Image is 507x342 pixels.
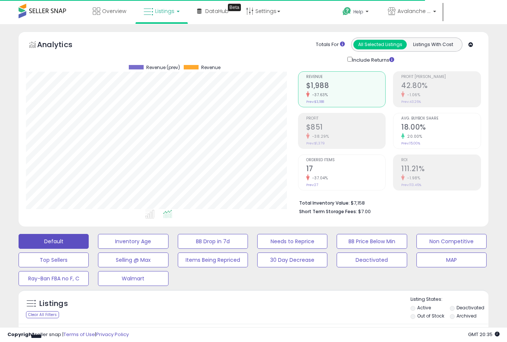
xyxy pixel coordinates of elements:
span: ROI [401,158,481,162]
span: Profit [PERSON_NAME] [401,75,481,79]
button: Walmart [98,271,168,286]
span: Avg. Buybox Share [401,117,481,121]
small: Prev: 15.00% [401,141,420,146]
small: Prev: 27 [306,183,318,187]
div: Tooltip anchor [228,4,241,11]
span: $7.00 [358,208,371,215]
div: seller snap | | [7,331,129,338]
span: 2025-10-9 20:35 GMT [468,331,500,338]
span: DataHub [205,7,229,15]
span: Ordered Items [306,158,386,162]
span: Overview [102,7,126,15]
h2: 42.80% [401,81,481,91]
div: Totals For [316,41,345,48]
strong: Copyright [7,331,35,338]
i: Get Help [342,7,351,16]
span: Listings [155,7,174,15]
p: Listing States: [410,296,488,303]
b: Short Term Storage Fees: [299,208,357,215]
label: Deactivated [457,304,484,311]
button: Ray-Ban FBA no F, C [19,271,89,286]
button: Items Being Repriced [178,253,248,267]
label: Archived [457,313,477,319]
button: Non Competitive [416,234,487,249]
small: Prev: $3,188 [306,100,324,104]
small: -38.29% [310,134,329,139]
button: Selling @ Max [98,253,168,267]
label: Active [417,304,431,311]
a: Help [337,1,376,24]
small: Prev: 43.26% [401,100,421,104]
div: Include Returns [342,55,403,64]
span: Revenue [201,65,220,70]
small: -37.63% [310,92,328,98]
span: Avalanche Brands [398,7,431,15]
h2: 18.00% [401,123,481,133]
div: Clear All Filters [26,311,59,318]
h2: $851 [306,123,386,133]
span: Revenue [306,75,386,79]
span: Help [353,9,363,15]
small: Prev: 113.46% [401,183,421,187]
button: Deactivated [337,253,407,267]
h2: 17 [306,165,386,175]
h5: Listings [39,299,68,309]
button: All Selected Listings [353,40,407,49]
span: Revenue (prev) [146,65,180,70]
label: Out of Stock [417,313,444,319]
small: 20.00% [405,134,422,139]
h2: 111.21% [401,165,481,175]
button: Default [19,234,89,249]
small: Prev: $1,379 [306,141,325,146]
h2: $1,988 [306,81,386,91]
button: Needs to Reprice [257,234,327,249]
button: MAP [416,253,487,267]
span: Profit [306,117,386,121]
small: -37.04% [310,175,328,181]
button: BB Drop in 7d [178,234,248,249]
small: -1.06% [405,92,420,98]
button: BB Price Below Min [337,234,407,249]
button: Inventory Age [98,234,168,249]
li: $7,158 [299,198,475,207]
button: Listings With Cost [406,40,460,49]
h5: Analytics [37,39,87,52]
small: -1.98% [405,175,420,181]
b: Total Inventory Value: [299,200,350,206]
button: 30 Day Decrease [257,253,327,267]
button: Top Sellers [19,253,89,267]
